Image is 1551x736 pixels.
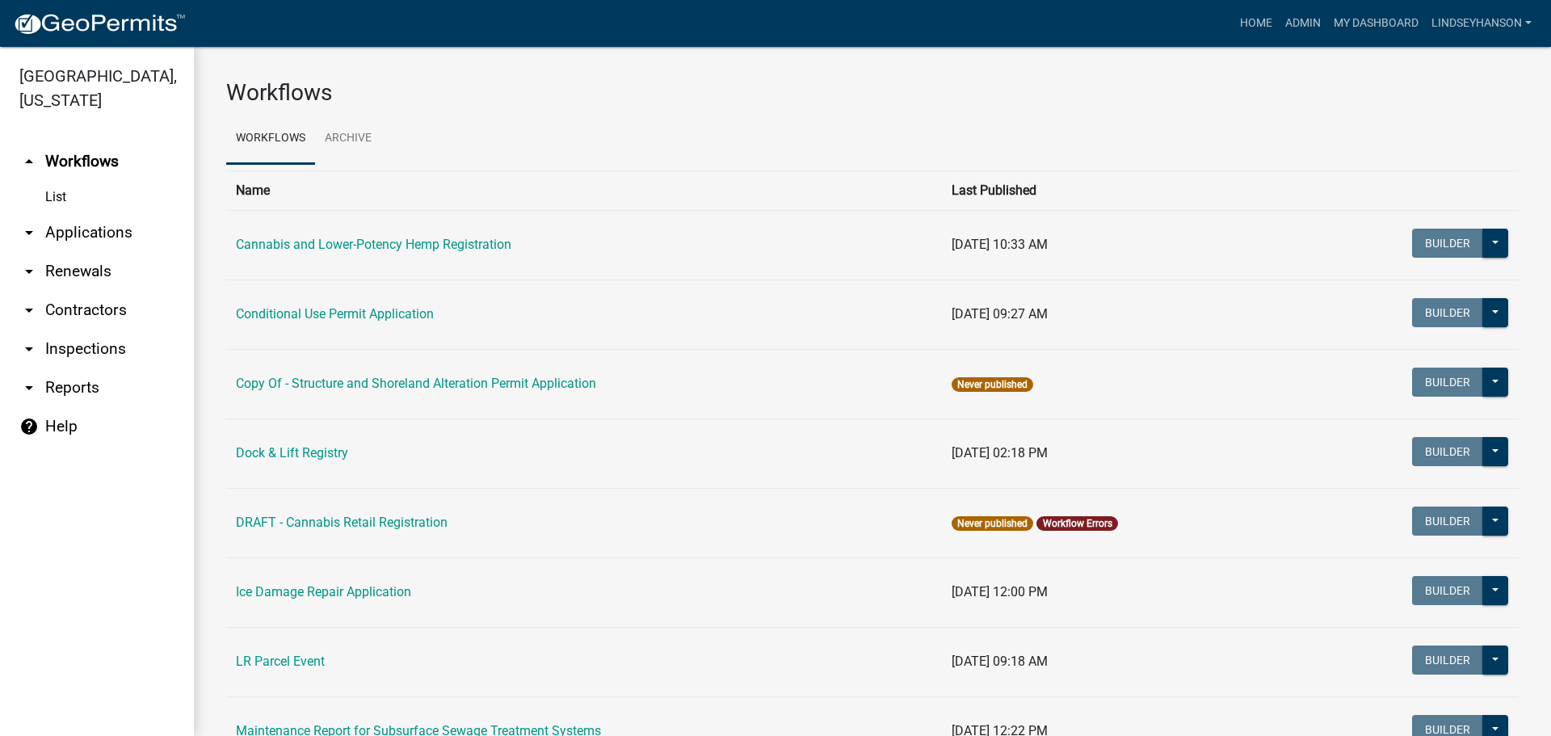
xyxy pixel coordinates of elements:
a: Ice Damage Repair Application [236,584,411,599]
span: [DATE] 09:18 AM [952,654,1048,669]
a: Admin [1279,8,1327,39]
button: Builder [1412,646,1483,675]
th: Last Published [942,170,1305,210]
a: LR Parcel Event [236,654,325,669]
a: Workflow Errors [1043,518,1112,529]
a: Lindseyhanson [1425,8,1538,39]
span: Never published [952,377,1033,392]
a: My Dashboard [1327,8,1425,39]
h3: Workflows [226,79,1519,107]
button: Builder [1412,368,1483,397]
i: arrow_drop_up [19,152,39,171]
a: Archive [315,113,381,165]
a: DRAFT - Cannabis Retail Registration [236,515,448,530]
button: Builder [1412,298,1483,327]
span: [DATE] 10:33 AM [952,237,1048,252]
a: Dock & Lift Registry [236,445,348,461]
a: Conditional Use Permit Application [236,306,434,322]
i: arrow_drop_down [19,301,39,320]
a: Home [1234,8,1279,39]
button: Builder [1412,507,1483,536]
span: Never published [952,516,1033,531]
span: [DATE] 09:27 AM [952,306,1048,322]
span: [DATE] 02:18 PM [952,445,1048,461]
a: Workflows [226,113,315,165]
i: arrow_drop_down [19,339,39,359]
span: [DATE] 12:00 PM [952,584,1048,599]
button: Builder [1412,576,1483,605]
i: help [19,417,39,436]
i: arrow_drop_down [19,223,39,242]
button: Builder [1412,437,1483,466]
i: arrow_drop_down [19,262,39,281]
a: Cannabis and Lower-Potency Hemp Registration [236,237,511,252]
button: Builder [1412,229,1483,258]
a: Copy Of - Structure and Shoreland Alteration Permit Application [236,376,596,391]
th: Name [226,170,942,210]
i: arrow_drop_down [19,378,39,397]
